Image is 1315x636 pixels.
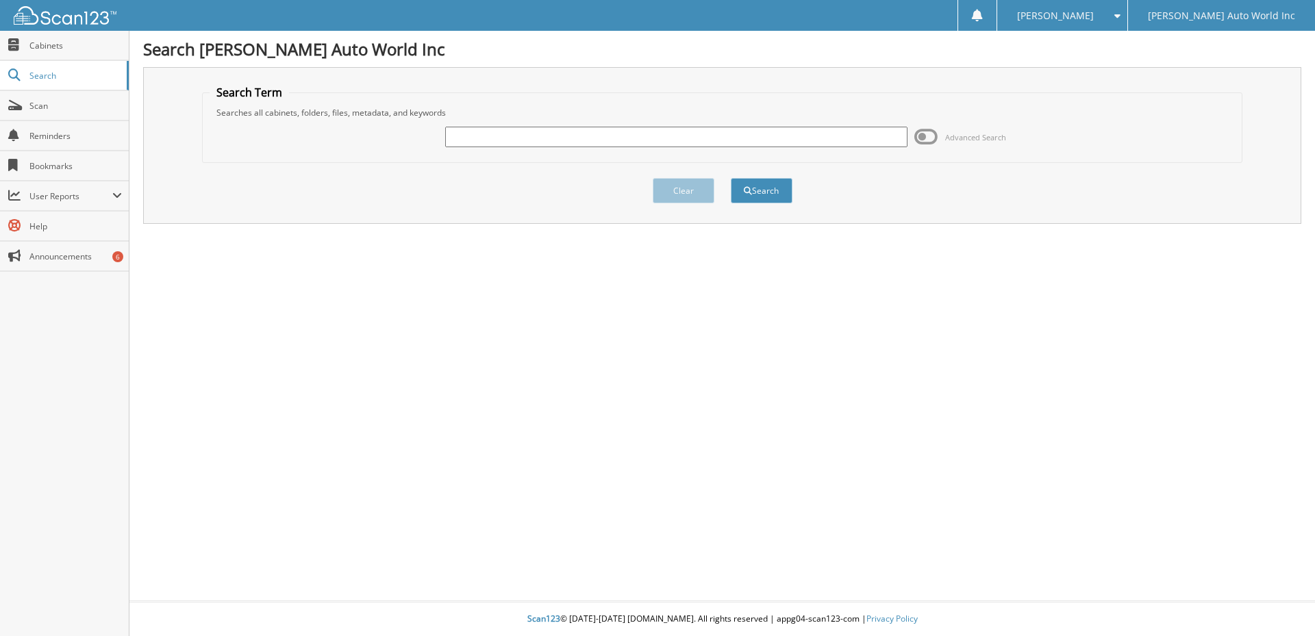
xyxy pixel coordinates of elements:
[29,190,112,202] span: User Reports
[29,40,122,51] span: Cabinets
[1148,12,1295,20] span: [PERSON_NAME] Auto World Inc
[866,613,918,624] a: Privacy Policy
[112,251,123,262] div: 6
[210,107,1236,118] div: Searches all cabinets, folders, files, metadata, and keywords
[731,178,792,203] button: Search
[527,613,560,624] span: Scan123
[945,132,1006,142] span: Advanced Search
[29,100,122,112] span: Scan
[1247,570,1315,636] iframe: Chat Widget
[653,178,714,203] button: Clear
[29,251,122,262] span: Announcements
[14,6,116,25] img: scan123-logo-white.svg
[29,130,122,142] span: Reminders
[1017,12,1094,20] span: [PERSON_NAME]
[210,85,289,100] legend: Search Term
[29,160,122,172] span: Bookmarks
[129,602,1315,636] div: © [DATE]-[DATE] [DOMAIN_NAME]. All rights reserved | appg04-scan123-com |
[143,38,1301,60] h1: Search [PERSON_NAME] Auto World Inc
[29,70,120,81] span: Search
[29,220,122,232] span: Help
